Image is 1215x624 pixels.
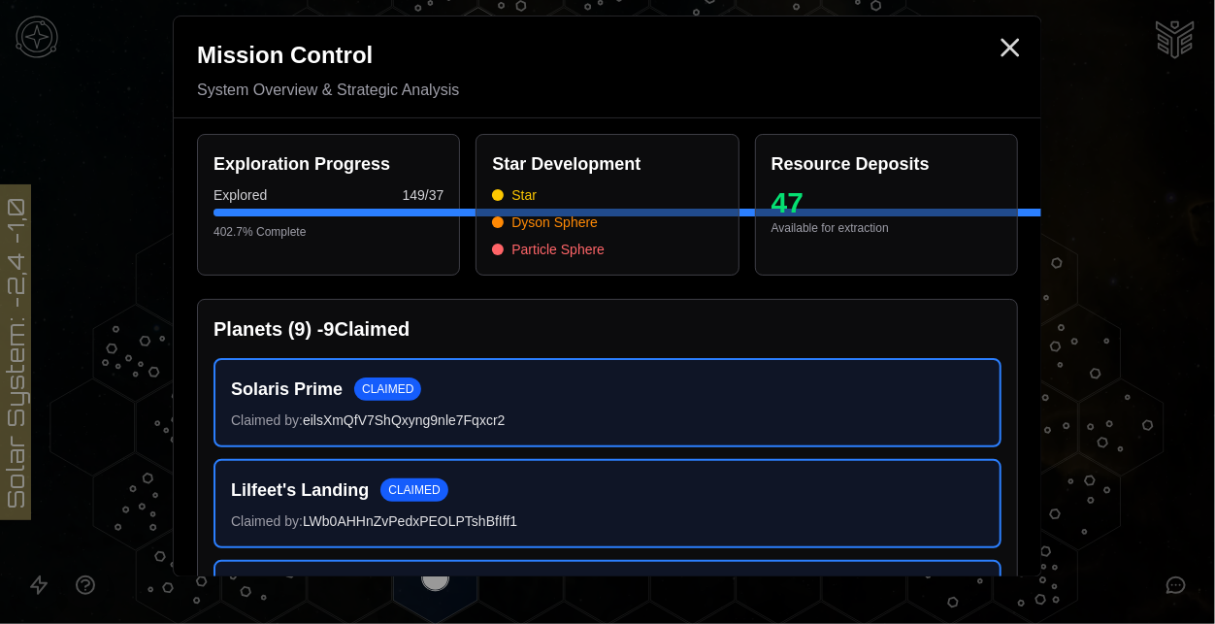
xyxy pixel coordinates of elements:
[197,79,1018,102] p: System Overview & Strategic Analysis
[511,240,605,259] span: Particle Sphere
[213,150,443,178] h3: Exploration Progress
[772,220,1002,236] p: Available for extraction
[380,478,447,502] span: CLAIMED
[303,513,517,529] span: LWb0AHHnZvPedxPEOLPTshBfIff1
[303,412,506,428] span: eilsXmQfV7ShQxyng9nle7Fqxcr2
[197,40,1018,71] h2: Mission Control
[492,150,722,178] h3: Star Development
[354,378,421,401] span: CLAIMED
[772,185,1002,220] p: 47
[995,32,1026,63] button: Close
[772,150,1002,178] h3: Resource Deposits
[213,224,443,240] p: 402.7 % Complete
[231,511,984,531] p: Claimed by:
[403,185,444,205] span: 149 / 37
[231,376,343,403] h4: Solaris Prime
[231,411,984,430] p: Claimed by:
[231,476,369,504] h4: Lilfeet's Landing
[213,315,1002,343] h3: Planets ( 9 ) - 9 Claimed
[511,213,598,232] span: Dyson Sphere
[511,185,537,205] span: Star
[213,185,267,205] span: Explored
